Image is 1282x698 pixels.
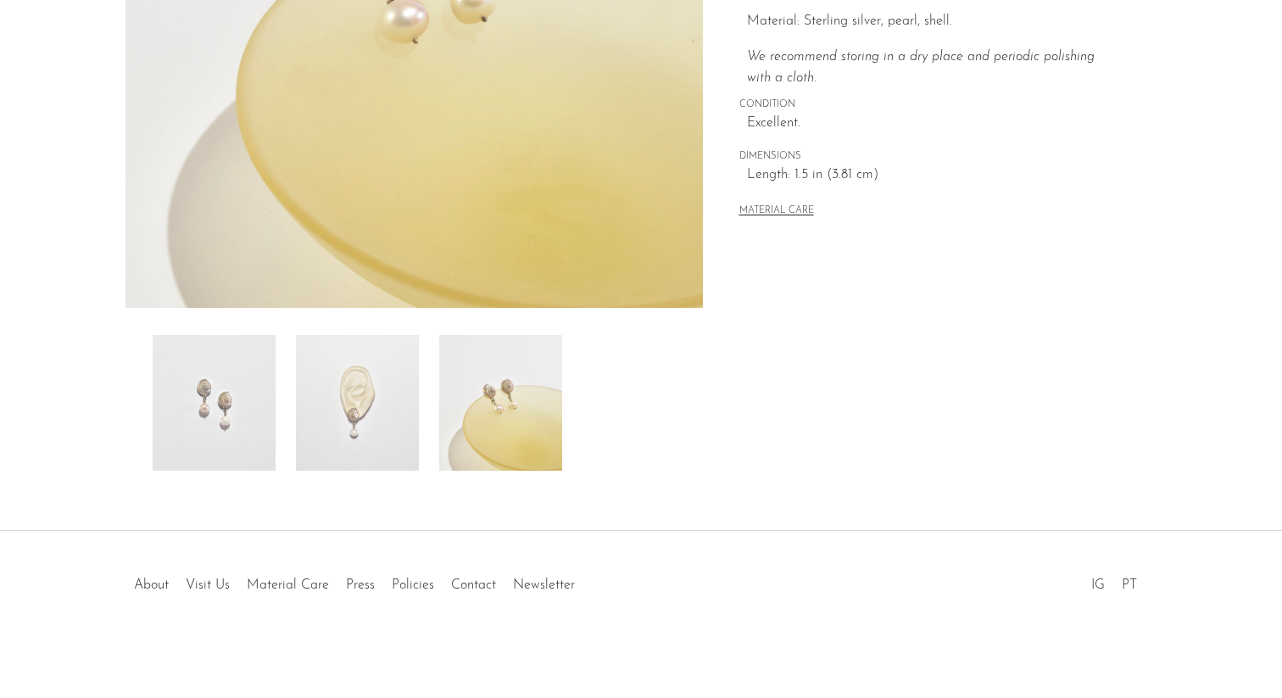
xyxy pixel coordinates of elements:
i: We recommend storing in a dry place and periodic polishing with a cloth. [747,50,1095,86]
img: Shell Pearl Drop Earrings [153,335,276,471]
a: Material Care [247,578,329,592]
a: About [134,578,169,592]
a: Policies [392,578,434,592]
img: Shell Pearl Drop Earrings [296,335,419,471]
ul: Quick links [125,565,583,597]
a: IG [1091,578,1105,592]
a: Visit Us [186,578,230,592]
ul: Social Medias [1083,565,1145,597]
span: Length: 1.5 in (3.81 cm) [747,165,1121,187]
span: DIMENSIONS [739,149,1121,165]
p: Material: Sterling silver, pearl, shell. [747,11,1121,33]
span: Excellent. [747,113,1121,135]
a: PT [1122,578,1137,592]
a: Contact [451,578,496,592]
button: MATERIAL CARE [739,205,814,218]
a: Press [346,578,375,592]
span: CONDITION [739,98,1121,113]
img: Shell Pearl Drop Earrings [439,335,562,471]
